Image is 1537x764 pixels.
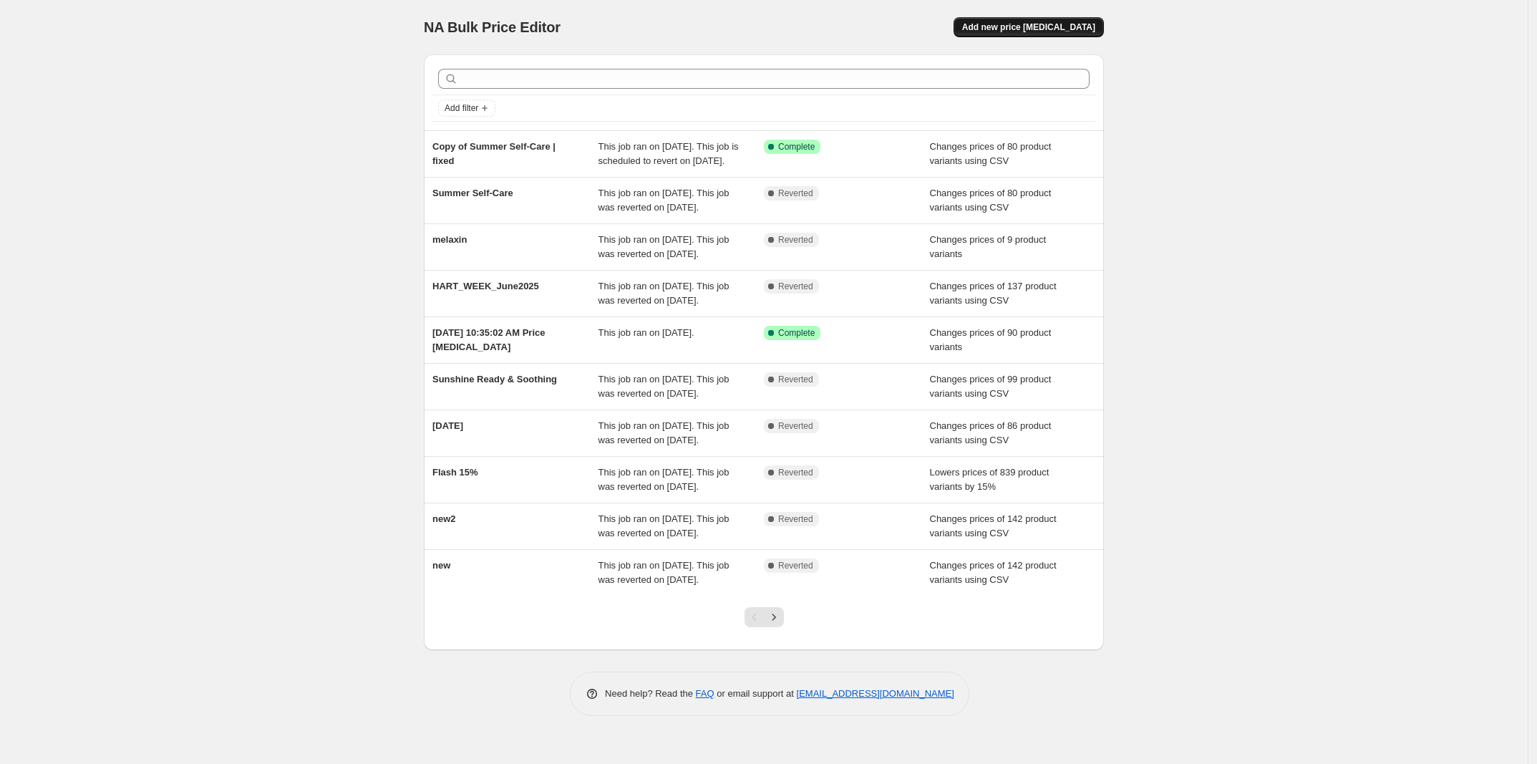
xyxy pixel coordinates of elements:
span: This job ran on [DATE]. This job was reverted on [DATE]. [598,188,729,213]
span: or email support at [714,688,797,699]
a: [EMAIL_ADDRESS][DOMAIN_NAME] [797,688,954,699]
span: Summer Self-Care [432,188,513,198]
span: This job ran on [DATE]. [598,327,694,338]
span: Changes prices of 80 product variants using CSV [930,188,1052,213]
span: Reverted [778,281,813,292]
span: This job ran on [DATE]. This job was reverted on [DATE]. [598,513,729,538]
span: Flash 15% [432,467,478,478]
span: [DATE] [432,420,463,431]
span: Changes prices of 9 product variants [930,234,1047,259]
span: Changes prices of 142 product variants using CSV [930,513,1057,538]
span: new [432,560,450,571]
span: Complete [778,327,815,339]
span: Add filter [445,102,478,114]
span: Changes prices of 80 product variants using CSV [930,141,1052,166]
span: Changes prices of 90 product variants [930,327,1052,352]
a: FAQ [696,688,714,699]
button: Add filter [438,100,495,117]
span: This job ran on [DATE]. This job was reverted on [DATE]. [598,374,729,399]
span: Lowers prices of 839 product variants by 15% [930,467,1049,492]
span: Complete [778,141,815,153]
span: This job ran on [DATE]. This job was reverted on [DATE]. [598,467,729,492]
span: Reverted [778,513,813,525]
span: Reverted [778,560,813,571]
span: [DATE] 10:35:02 AM Price [MEDICAL_DATA] [432,327,546,352]
span: Copy of Summer Self-Care | fixed [432,141,556,166]
span: Changes prices of 142 product variants using CSV [930,560,1057,585]
span: Sunshine Ready & Soothing [432,374,557,385]
span: Changes prices of 86 product variants using CSV [930,420,1052,445]
span: This job ran on [DATE]. This job was reverted on [DATE]. [598,281,729,306]
span: Need help? Read the [605,688,696,699]
span: HART_WEEK_June2025 [432,281,539,291]
nav: Pagination [745,607,784,627]
span: This job ran on [DATE]. This job is scheduled to revert on [DATE]. [598,141,739,166]
span: Changes prices of 99 product variants using CSV [930,374,1052,399]
span: Changes prices of 137 product variants using CSV [930,281,1057,306]
button: Add new price [MEDICAL_DATA] [954,17,1104,37]
span: new2 [432,513,456,524]
span: Reverted [778,467,813,478]
span: This job ran on [DATE]. This job was reverted on [DATE]. [598,420,729,445]
span: melaxin [432,234,467,245]
span: This job ran on [DATE]. This job was reverted on [DATE]. [598,560,729,585]
span: Reverted [778,188,813,199]
span: NA Bulk Price Editor [424,19,561,35]
span: Reverted [778,374,813,385]
span: Reverted [778,420,813,432]
button: Next [764,607,784,627]
span: Add new price [MEDICAL_DATA] [962,21,1095,33]
span: Reverted [778,234,813,246]
span: This job ran on [DATE]. This job was reverted on [DATE]. [598,234,729,259]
